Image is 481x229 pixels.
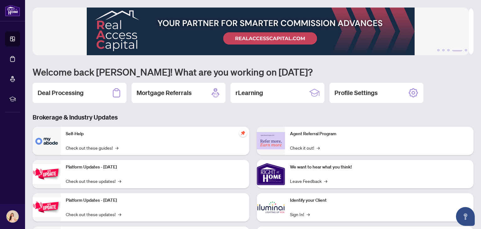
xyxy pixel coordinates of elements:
[290,164,468,171] p: We want to hear what you think!
[115,144,118,151] span: →
[66,178,121,184] a: Check out these updates!→
[118,178,121,184] span: →
[290,144,320,151] a: Check it out!→
[38,88,84,97] h2: Deal Processing
[257,132,285,149] img: Agent Referral Program
[5,5,20,16] img: logo
[456,207,475,226] button: Open asap
[66,211,121,218] a: Check out these updates!→
[137,88,192,97] h2: Mortgage Referrals
[66,144,118,151] a: Check out these guides!→
[239,129,247,137] span: pushpin
[317,144,320,151] span: →
[465,49,467,51] button: 5
[324,178,327,184] span: →
[447,49,450,51] button: 3
[290,130,468,137] p: Agent Referral Program
[235,88,263,97] h2: rLearning
[66,164,244,171] p: Platform Updates - [DATE]
[7,210,18,222] img: Profile Icon
[33,113,473,122] h3: Brokerage & Industry Updates
[290,211,310,218] a: Sign In!→
[33,127,61,155] img: Self-Help
[66,130,244,137] p: Self-Help
[257,193,285,221] img: Identify your Client
[33,164,61,184] img: Platform Updates - July 21, 2025
[33,8,469,55] img: Slide 3
[33,66,473,78] h1: Welcome back [PERSON_NAME]! What are you working on [DATE]?
[442,49,445,51] button: 2
[290,197,468,204] p: Identify your Client
[334,88,378,97] h2: Profile Settings
[452,49,462,51] button: 4
[307,211,310,218] span: →
[66,197,244,204] p: Platform Updates - [DATE]
[118,211,121,218] span: →
[437,49,440,51] button: 1
[290,178,327,184] a: Leave Feedback→
[33,197,61,217] img: Platform Updates - July 8, 2025
[257,160,285,188] img: We want to hear what you think!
